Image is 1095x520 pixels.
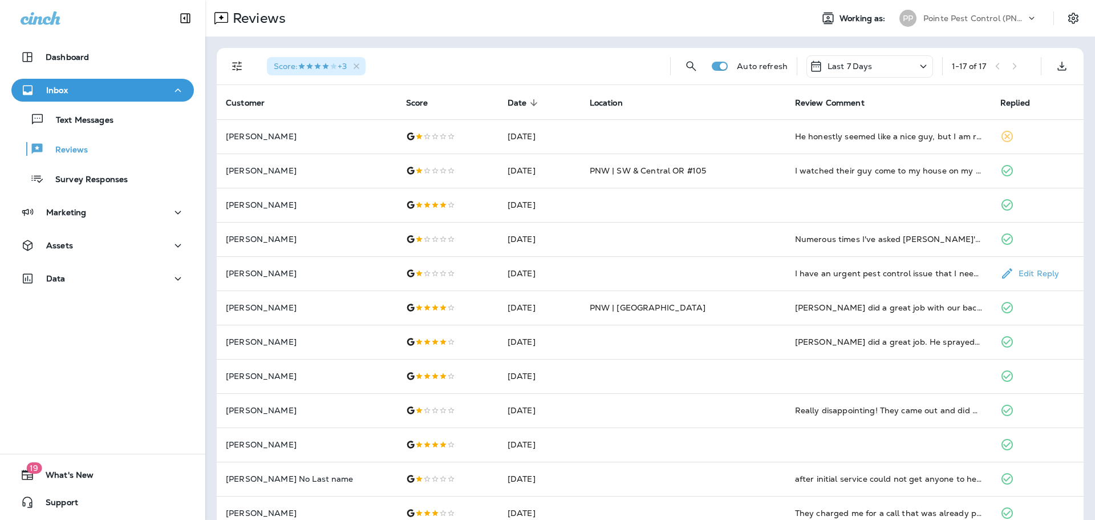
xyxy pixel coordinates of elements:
[498,154,581,188] td: [DATE]
[795,507,982,519] div: They charged me for a call that was already paid for. John did good work.
[1063,8,1084,29] button: Settings
[590,98,623,108] span: Location
[34,498,78,511] span: Support
[508,98,527,108] span: Date
[11,167,194,191] button: Survey Responses
[11,137,194,161] button: Reviews
[11,463,194,486] button: 19What's New
[226,235,388,244] p: [PERSON_NAME]
[226,303,388,312] p: [PERSON_NAME]
[226,509,388,518] p: [PERSON_NAME]
[46,53,89,62] p: Dashboard
[795,473,982,485] div: after initial service could not get anyone to help with spider and wasp control after repeated me...
[590,98,638,108] span: Location
[226,98,265,108] span: Customer
[795,268,982,279] div: I have an urgent pest control issue that I need help with. Been a customer of Pointe for 1.5 year...
[26,462,42,474] span: 19
[11,267,194,290] button: Data
[226,55,249,78] button: Filters
[795,131,982,142] div: He honestly seemed like a nice guy, but I am really freaked out about the amount of pesticide tha...
[1000,98,1030,108] span: Replied
[498,291,581,325] td: [DATE]
[226,132,388,141] p: [PERSON_NAME]
[828,62,873,71] p: Last 7 Days
[11,79,194,102] button: Inbox
[44,145,88,156] p: Reviews
[795,233,982,245] div: Numerous times I've asked Pointe's employees to stop coming to my door as I'm not interested in t...
[46,86,68,95] p: Inbox
[44,115,113,126] p: Text Messages
[498,256,581,291] td: [DATE]
[795,336,982,348] div: Damon did a great job. He sprayed inside, outside, and put some grouduals in my flower beds and a...
[11,201,194,224] button: Marketing
[46,208,86,217] p: Marketing
[46,274,66,283] p: Data
[11,46,194,68] button: Dashboard
[795,98,865,108] span: Review Comment
[1014,269,1059,278] p: Edit Reply
[680,55,703,78] button: Search Reviews
[952,62,986,71] div: 1 - 17 of 17
[226,337,388,346] p: [PERSON_NAME]
[169,7,201,30] button: Collapse Sidebar
[839,14,888,23] span: Working as:
[226,269,388,278] p: [PERSON_NAME]
[498,188,581,222] td: [DATE]
[11,234,194,257] button: Assets
[498,119,581,154] td: [DATE]
[267,57,366,75] div: Score:4 Stars+3
[795,165,982,176] div: I watched their guy come to my house on my house camera. He parked in my driveway, put his stuff ...
[226,440,388,449] p: [PERSON_NAME]
[498,325,581,359] td: [DATE]
[226,200,388,209] p: [PERSON_NAME]
[406,98,443,108] span: Score
[498,462,581,496] td: [DATE]
[11,107,194,131] button: Text Messages
[226,474,388,483] p: [PERSON_NAME] No Last name
[226,98,279,108] span: Customer
[737,62,788,71] p: Auto refresh
[498,393,581,428] td: [DATE]
[34,470,94,484] span: What's New
[46,241,73,250] p: Assets
[1051,55,1073,78] button: Export as CSV
[274,61,347,71] span: Score : +3
[1000,98,1045,108] span: Replied
[590,303,705,313] span: PNW | [GEOGRAPHIC_DATA]
[228,10,286,27] p: Reviews
[226,372,388,381] p: [PERSON_NAME]
[899,10,916,27] div: PP
[226,406,388,415] p: [PERSON_NAME]
[406,98,428,108] span: Score
[11,491,194,514] button: Support
[508,98,542,108] span: Date
[498,428,581,462] td: [DATE]
[795,302,982,313] div: Joe did a great job with our backyard problem. Highly recommend Pointe!
[923,14,1026,23] p: Pointe Pest Control (PNW)
[498,359,581,393] td: [DATE]
[226,166,388,175] p: [PERSON_NAME]
[44,175,128,186] p: Survey Responses
[498,222,581,256] td: [DATE]
[795,405,982,416] div: Really disappointing! They came out and did not cover all the vents. The ones they did cover look...
[590,166,707,176] span: PNW | SW & Central OR #105
[795,98,879,108] span: Review Comment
